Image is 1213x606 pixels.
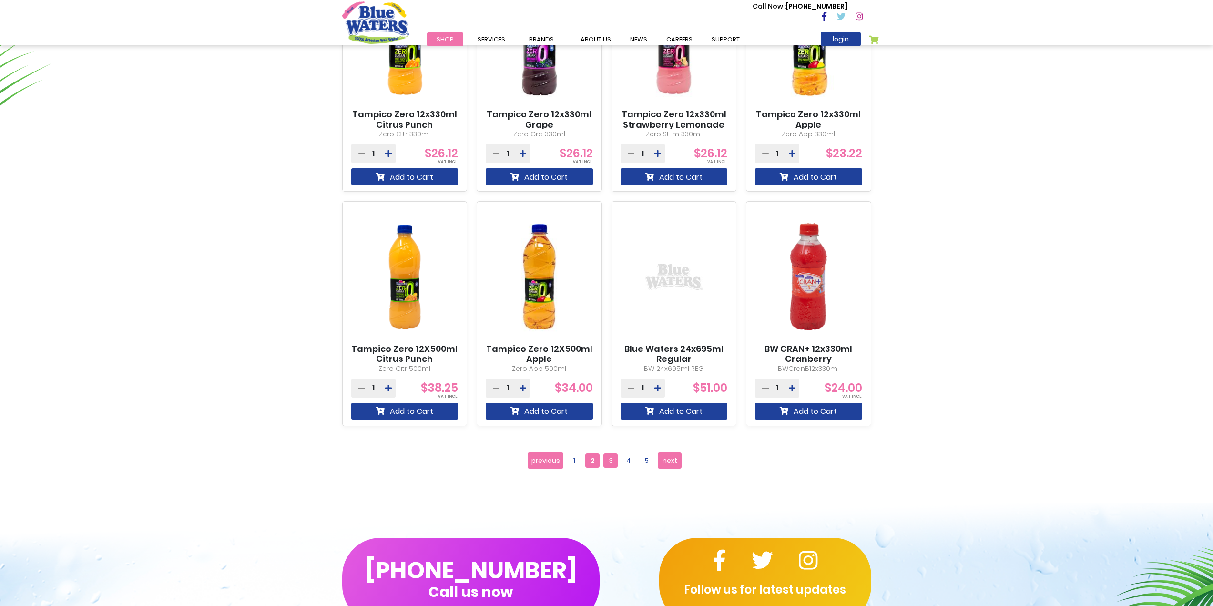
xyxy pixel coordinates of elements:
[486,364,593,374] p: Zero App 500ml
[755,129,862,139] p: Zero App 330ml
[621,129,728,139] p: Zero StLm 330ml
[529,35,554,44] span: Brands
[621,364,728,374] p: BW 24x695ml REG
[621,403,728,420] button: Add to Cart
[659,581,871,598] p: Follow us for latest updates
[702,32,749,46] a: support
[821,32,861,46] a: login
[755,210,862,344] img: BW CRAN+ 12x330ml Cranberry
[626,229,722,325] img: Blue Waters 24x695ml Regular
[693,380,727,396] span: $51.00
[755,403,862,420] button: Add to Cart
[351,364,459,374] p: Zero Citr 500ml
[560,145,593,161] span: $26.12
[621,109,728,130] a: Tampico Zero 12x330ml Strawberry Lemonade
[351,168,459,185] button: Add to Cart
[351,109,459,130] a: Tampico Zero 12x330ml Citrus Punch
[486,344,593,364] a: Tampico Zero 12X500ml Apple
[603,453,618,468] a: 3
[421,380,458,396] span: $38.25
[437,35,454,44] span: Shop
[486,403,593,420] button: Add to Cart
[425,145,458,161] span: $26.12
[486,109,593,130] a: Tampico Zero 12x330ml Grape
[351,129,459,139] p: Zero Citr 330ml
[621,168,728,185] button: Add to Cart
[351,210,459,344] img: Tampico Zero 12X500ml Citrus Punch
[658,452,682,469] a: next
[567,453,581,468] a: 1
[753,1,847,11] p: [PHONE_NUMBER]
[486,129,593,139] p: Zero Gra 330ml
[657,32,702,46] a: careers
[621,344,728,364] a: Blue Waters 24x695ml Regular
[585,453,600,468] span: 2
[755,344,862,364] a: BW CRAN+ 12x330ml Cranberry
[640,453,654,468] a: 5
[622,453,636,468] a: 4
[663,453,677,468] span: next
[753,1,786,11] span: Call Now :
[555,380,593,396] span: $34.00
[478,35,505,44] span: Services
[694,145,727,161] span: $26.12
[342,1,409,43] a: store logo
[428,589,513,595] span: Call us now
[621,32,657,46] a: News
[531,453,560,468] span: previous
[486,168,593,185] button: Add to Cart
[571,32,621,46] a: about us
[755,168,862,185] button: Add to Cart
[528,452,563,469] a: previous
[486,210,593,344] img: Tampico Zero 12X500ml Apple
[826,145,862,161] span: $23.22
[351,344,459,364] a: Tampico Zero 12X500ml Citrus Punch
[351,403,459,420] button: Add to Cart
[825,380,862,396] span: $24.00
[755,109,862,130] a: Tampico Zero 12x330ml Apple
[755,364,862,374] p: BWCranB12x330ml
